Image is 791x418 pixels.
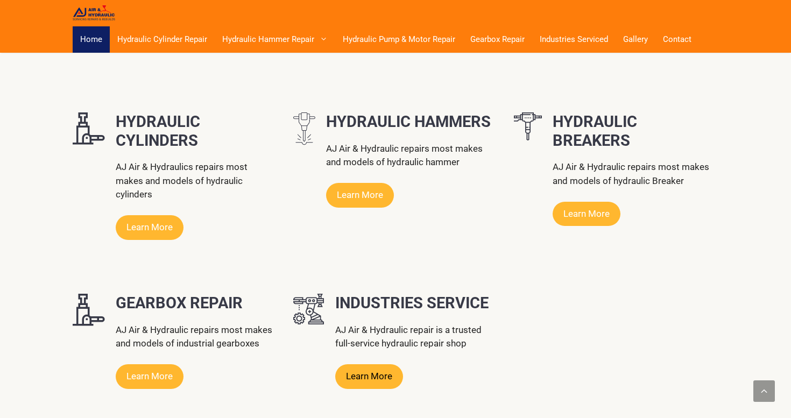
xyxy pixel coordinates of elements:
[616,26,655,53] a: Gallery
[553,112,637,150] strong: HYDRAULIC BREAKERS
[553,160,718,188] p: AJ Air & Hydraulic repairs most makes and models of hydraulic Breaker
[293,294,324,325] img: Industries Serviced
[532,26,616,53] a: Industries Serviced
[335,323,498,351] p: AJ Air & Hydraulic repair is a trusted full-service hydraulic repair shop
[116,215,183,240] a: Learn More
[753,380,775,402] a: Scroll back to top
[553,202,620,226] a: Learn More
[463,26,532,53] a: Gearbox Repair
[116,160,277,202] p: AJ Air & Hydraulics repairs most makes and models of hydraulic cylinders
[326,142,498,169] p: AJ Air & Hydraulic repairs most makes and models of hydraulic hammer
[326,112,491,131] strong: HYDRAULIC HAMMERS
[116,294,243,312] strong: GEARBOX REPAIR
[326,183,394,208] a: Learn More
[110,26,215,53] a: Hydraulic Cylinder Repair
[335,26,463,53] a: Hydraulic Pump & Motor Repair
[215,26,335,53] a: Hydraulic Hammer Repair
[335,364,403,389] a: Learn More
[116,323,277,351] p: AJ Air & Hydraulic repairs most makes and models of industrial gearboxes
[335,294,489,312] strong: INDUSTRIES SERVICE
[655,26,699,53] a: Contact
[116,364,183,389] a: Learn More
[116,112,200,150] strong: HYDRAULIC CYLINDERS
[73,26,110,53] a: Home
